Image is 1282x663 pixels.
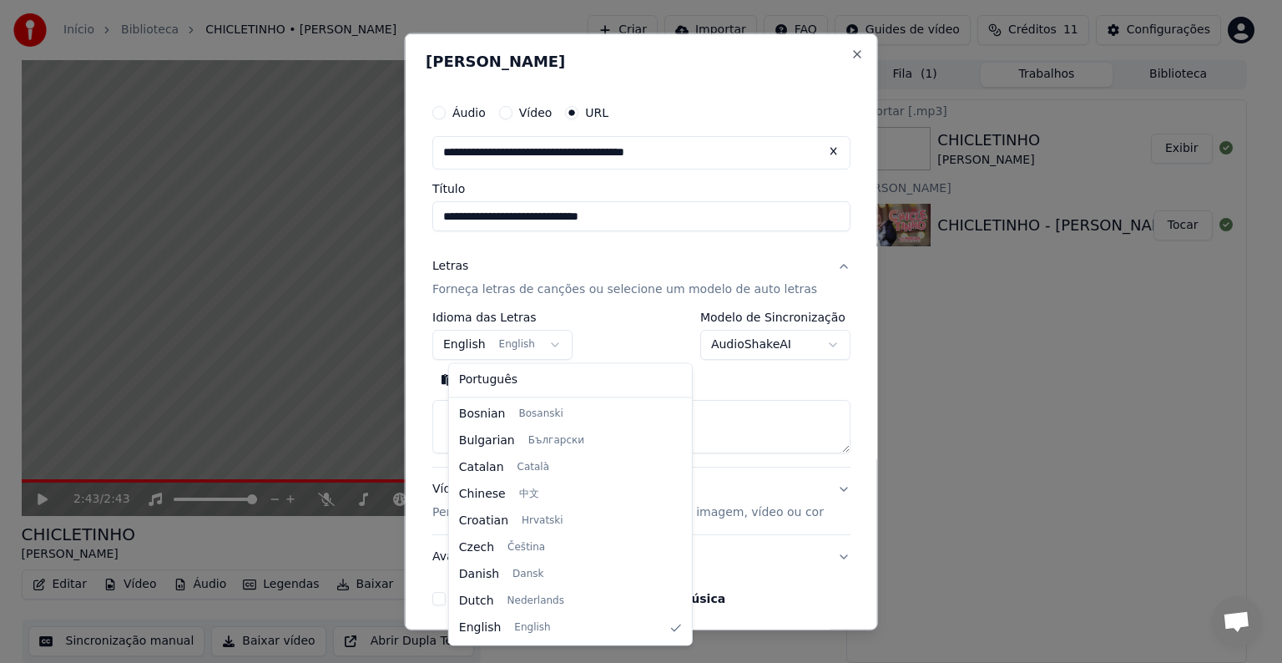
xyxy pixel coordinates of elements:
span: Danish [459,566,499,583]
span: Português [459,372,517,388]
span: Български [528,434,584,448]
span: Catalan [459,459,504,476]
span: Nederlands [507,595,564,608]
span: English [514,621,550,635]
span: Bosnian [459,406,506,423]
span: Dutch [459,593,494,610]
span: Dansk [512,568,543,581]
span: Čeština [507,541,545,554]
span: Czech [459,539,494,556]
span: Chinese [459,486,506,503]
span: Català [517,461,549,474]
span: Bulgarian [459,433,515,449]
span: Croatian [459,513,508,529]
span: Hrvatski [522,514,563,528]
span: Bosanski [518,407,563,421]
span: 中文 [519,488,539,501]
span: English [459,620,502,636]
